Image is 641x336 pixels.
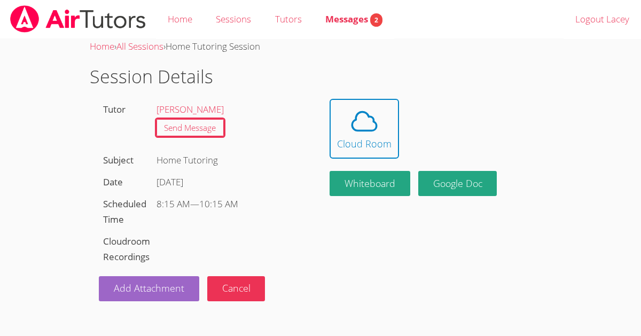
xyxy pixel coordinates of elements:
a: All Sessions [116,40,163,52]
label: Subject [103,154,134,166]
img: airtutors_banner-c4298cdbf04f3fff15de1276eac7730deb9818008684d7c2e4769d2f7ddbe033.png [9,5,147,33]
div: — [157,197,307,212]
div: Home Tutoring [152,150,311,171]
label: Tutor [103,103,126,115]
a: Home [90,40,114,52]
label: Scheduled Time [103,198,146,225]
div: Cloud Room [337,136,392,151]
label: Date [103,176,123,188]
span: Home Tutoring Session [166,40,260,52]
button: Cancel [207,276,265,301]
button: Whiteboard [330,171,410,196]
a: Add Attachment [99,276,199,301]
div: › › [90,39,551,54]
h1: Session Details [90,63,551,90]
a: [PERSON_NAME] [157,103,224,115]
button: Cloud Room [330,99,399,159]
span: 10:15 AM [199,198,238,210]
a: Send Message [157,119,224,137]
span: Messages [325,13,382,25]
span: 8:15 AM [157,198,190,210]
div: [DATE] [157,175,307,190]
a: Google Doc [418,171,497,196]
label: Cloudroom Recordings [103,235,150,263]
span: 2 [370,13,382,27]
